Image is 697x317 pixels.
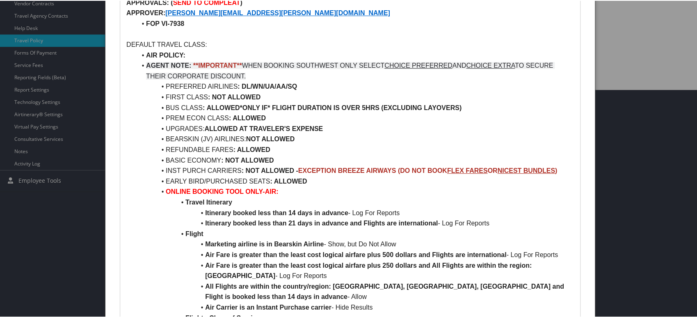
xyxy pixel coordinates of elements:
[146,61,191,68] strong: AGENT NOTE:
[146,51,185,58] strong: AIR POLICY:
[205,303,331,310] strong: Air Carrier is an Instant Purchase carrier
[204,124,323,131] strong: ALLOWED AT TRAVELER'S EXPENSE
[136,238,574,249] li: - Show, but Do Not Allow
[126,9,165,16] strong: APPROVER:
[208,93,261,100] strong: : NOT ALLOWED
[452,61,466,68] span: AND
[207,103,240,110] strong: ALLOWED
[205,261,534,279] strong: Air Fare is greater than the least cost logical airfare plus 250 dollars and All Flights are with...
[242,61,385,68] span: WHEN BOOKING SOUTHWEST ONLY SELECT
[136,112,574,123] li: PREM ECON CLASS
[136,217,574,228] li: - Log For Reports
[136,102,574,113] li: BUS CLASS
[205,209,348,216] strong: Itinerary booked less than 14 days in advance
[221,156,274,163] strong: : NOT ALLOWED
[298,166,557,173] strong: EXCEPTION BREEZE AIRWAYS (DO NOT BOOK OR )
[238,82,297,89] strong: : DL/WN/UA/AA/SQ
[205,219,438,226] strong: Itinerary booked less than 21 days in advance and Flights are international
[136,123,574,133] li: UPGRADES:
[166,187,278,194] strong: ONLINE BOOKING TOOL ONLY-AIR:
[136,280,574,301] li: - Allow
[185,198,232,205] strong: Travel Itinerary
[165,9,390,16] a: [PERSON_NAME][EMAIL_ADDRESS][PERSON_NAME][DOMAIN_NAME]
[205,250,506,257] strong: Air Fare is greater than the least cost logical airfare plus 500 dollars and Flights are internat...
[185,230,203,237] strong: Flight
[146,61,555,79] span: TO SECURE THEIR CORPORATE DISCOUNT.
[246,135,295,142] strong: NOT ALLOWED
[136,249,574,260] li: - Log For Reports
[233,145,270,152] strong: : ALLOWED
[136,175,574,186] li: EARLY BIRD/PURCHASED SEATS
[136,207,574,218] li: - Log For Reports
[205,282,566,300] strong: All Flights are within the country/region: [GEOGRAPHIC_DATA], [GEOGRAPHIC_DATA], [GEOGRAPHIC_DATA...
[384,61,452,68] u: CHOICE PREFERRED
[136,144,574,154] li: REFUNDABLE FARES
[205,240,324,247] strong: Marketing airline is in Bearskin Airline
[203,103,205,110] strong: :
[136,80,574,91] li: PREFERRED AIRLINES
[136,260,574,280] li: - Log For Reports
[447,166,488,173] u: FLEX FARES
[136,133,574,144] li: BEARSKIN (JV) AIRLINES:
[136,154,574,165] li: BASIC ECONOMY
[270,177,307,184] strong: : ALLOWED
[229,114,266,121] strong: : ALLOWED
[136,301,574,312] li: - Hide Results
[136,165,574,175] li: INST PURCH CARRIERS
[126,39,574,49] p: DEFAULT TRAVEL CLASS:
[136,91,574,102] li: FIRST CLASS
[466,61,515,68] u: CHOICE EXTRA
[240,103,462,110] strong: *ONLY IF* FLIGHT DURATION IS OVER 5HRS (EXCLUDING LAYOVERS)
[146,19,184,26] strong: FOP VI-7938
[497,166,555,173] u: NICEST BUNDLES
[242,166,298,173] strong: : NOT ALLOWED -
